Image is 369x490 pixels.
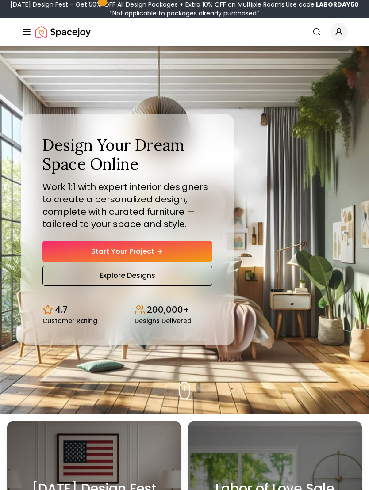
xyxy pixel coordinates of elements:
[42,136,212,174] h1: Design Your Dream Space Online
[109,9,260,18] span: *Not applicable to packages already purchased*
[135,318,192,324] small: Designs Delivered
[42,318,97,324] small: Customer Rating
[42,181,212,230] p: Work 1:1 with expert interior designers to create a personalized design, complete with curated fu...
[21,18,348,46] nav: Global
[55,304,68,316] p: 4.7
[35,23,91,41] img: Spacejoy Logo
[42,296,212,324] div: Design stats
[147,304,189,316] p: 200,000+
[42,266,212,286] a: Explore Designs
[35,23,91,41] a: Spacejoy
[42,241,212,262] a: Start Your Project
